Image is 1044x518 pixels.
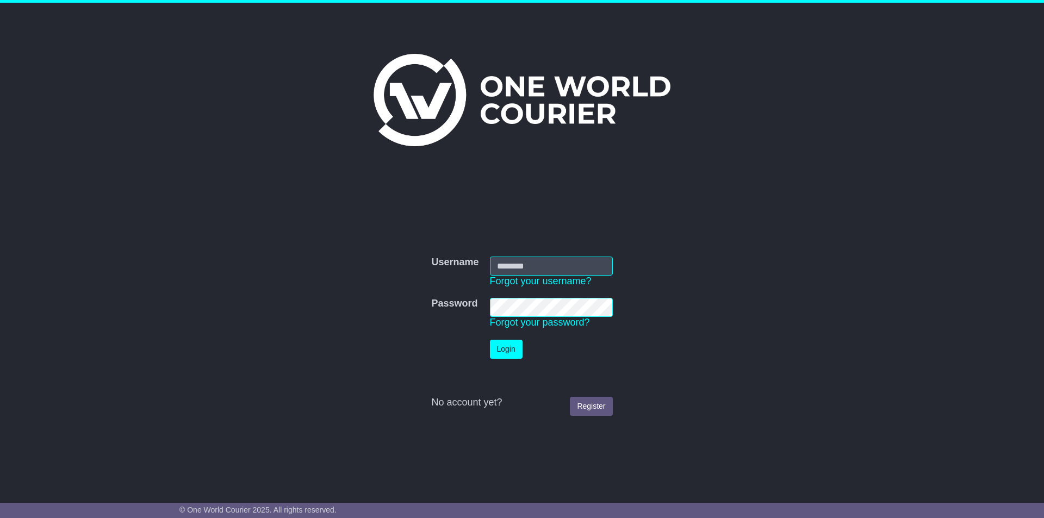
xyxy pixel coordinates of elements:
span: © One World Courier 2025. All rights reserved. [179,505,337,514]
a: Forgot your username? [490,276,592,286]
label: Username [431,257,478,269]
label: Password [431,298,477,310]
button: Login [490,340,523,359]
img: One World [374,54,670,146]
div: No account yet? [431,397,612,409]
a: Forgot your password? [490,317,590,328]
a: Register [570,397,612,416]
